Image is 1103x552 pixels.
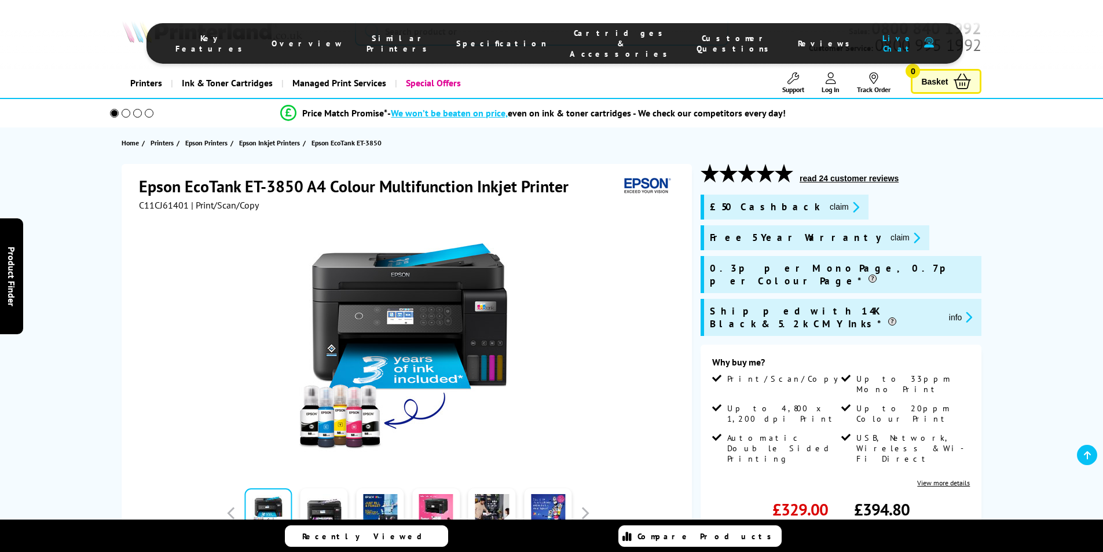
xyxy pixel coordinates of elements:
[182,68,273,98] span: Ink & Toner Cartridges
[782,72,804,94] a: Support
[710,262,976,287] span: 0.3p per Mono Page, 0.7p per Colour Page*
[139,176,580,197] h1: Epson EcoTank ET-3850 A4 Colour Multifunction Inkjet Printer
[857,72,891,94] a: Track Order
[822,72,840,94] a: Log In
[302,531,434,542] span: Recently Viewed
[826,200,863,214] button: promo-description
[387,107,786,119] div: - even on ink & toner cartridges - We check our competitors every day!
[917,478,970,487] a: View more details
[887,231,924,244] button: promo-description
[122,137,142,149] a: Home
[856,433,968,464] span: USB, Network, Wireless & Wi-Fi Direct
[710,200,820,214] span: £50 Cashback
[395,68,470,98] a: Special Offers
[6,246,17,306] span: Product Finder
[151,137,174,149] span: Printers
[239,137,303,149] a: Epson Inkjet Printers
[856,374,968,394] span: Up to 33ppm Mono Print
[302,107,387,119] span: Price Match Promise*
[710,231,881,244] span: Free 5 Year Warranty
[139,199,189,211] span: C11CJ61401
[122,68,171,98] a: Printers
[822,85,840,94] span: Log In
[391,107,508,119] span: We won’t be beaten on price,
[175,33,248,54] span: Key Features
[879,33,918,54] span: Live Chat
[727,433,838,464] span: Automatic Double Sided Printing
[122,137,139,149] span: Home
[456,38,547,49] span: Specification
[185,137,228,149] span: Epson Printers
[946,310,976,324] button: promo-description
[772,499,828,520] span: £329.00
[710,305,940,330] span: Shipped with 14K Black & 5.2k CMY Inks*
[171,68,281,98] a: Ink & Toner Cartridges
[796,173,902,184] button: read 24 customer reviews
[367,33,433,54] span: Similar Printers
[697,33,775,54] span: Customer Questions
[911,69,981,94] a: Basket 0
[906,64,920,78] span: 0
[921,74,948,89] span: Basket
[727,403,838,424] span: Up to 4,800 x 1,200 dpi Print
[618,525,782,547] a: Compare Products
[285,525,448,547] a: Recently Viewed
[620,176,673,197] img: Epson
[798,38,856,49] span: Reviews
[272,38,343,49] span: Overview
[295,234,522,461] img: Epson EcoTank ET-3850
[191,199,259,211] span: | Print/Scan/Copy
[856,403,968,424] span: Up to 20ppm Colour Print
[570,28,673,59] span: Cartridges & Accessories
[151,137,177,149] a: Printers
[712,356,970,374] div: Why buy me?
[281,68,395,98] a: Managed Print Services
[727,374,847,384] span: Print/Scan/Copy
[239,137,300,149] span: Epson Inkjet Printers
[312,138,382,147] span: Epson EcoTank ET-3850
[185,137,230,149] a: Epson Printers
[854,499,910,520] span: £394.80
[924,37,934,48] img: user-headset-duotone.svg
[94,103,973,123] li: modal_Promise
[782,85,804,94] span: Support
[637,531,778,542] span: Compare Products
